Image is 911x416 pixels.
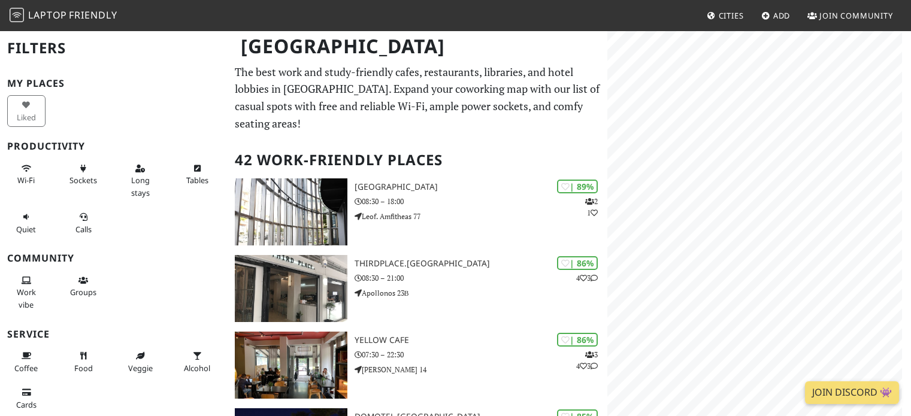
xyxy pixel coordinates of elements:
a: Join Discord 👾 [805,381,899,404]
p: [PERSON_NAME] 14 [355,364,608,375]
span: Power sockets [69,175,97,186]
p: 07:30 – 22:30 [355,349,608,360]
p: 08:30 – 21:00 [355,272,608,284]
button: Alcohol [178,346,216,378]
button: Sockets [64,159,102,190]
h2: 42 Work-Friendly Places [235,142,600,178]
h3: Community [7,253,220,264]
button: Food [64,346,102,378]
button: Cards [7,382,46,414]
span: Laptop [28,8,67,22]
a: Add [756,5,795,26]
h3: Thirdplace.[GEOGRAPHIC_DATA] [355,259,608,269]
p: 08:30 – 18:00 [355,196,608,207]
h3: [GEOGRAPHIC_DATA] [355,182,608,192]
a: LaptopFriendly LaptopFriendly [10,5,117,26]
a: Join Community [803,5,898,26]
a: Thirdplace.Athens | 86% 43 Thirdplace.[GEOGRAPHIC_DATA] 08:30 – 21:00 Apollonos 23Β [228,255,607,322]
p: Leof. Amfitheas 77 [355,211,608,222]
p: Apollonos 23Β [355,287,608,299]
span: Veggie [128,363,153,374]
button: Work vibe [7,271,46,314]
span: Long stays [131,175,150,198]
p: The best work and study-friendly cafes, restaurants, libraries, and hotel lobbies in [GEOGRAPHIC_... [235,63,600,132]
span: Video/audio calls [75,224,92,235]
span: Quiet [16,224,36,235]
span: Friendly [69,8,117,22]
h2: Filters [7,30,220,66]
p: 4 3 [576,272,598,284]
img: LaptopFriendly [10,8,24,22]
span: Group tables [70,287,96,297]
p: 2 1 [585,196,598,218]
img: Thirdplace.Athens [235,255,347,322]
button: Coffee [7,346,46,378]
p: 3 4 3 [576,349,598,372]
div: | 86% [557,256,598,270]
a: Red Center | 89% 21 [GEOGRAPHIC_DATA] 08:30 – 18:00 Leof. Amfitheas 77 [228,178,607,245]
span: Work-friendly tables [186,175,208,186]
span: Alcohol [184,363,210,374]
a: Cities [702,5,749,26]
span: People working [17,287,36,309]
button: Wi-Fi [7,159,46,190]
button: Tables [178,159,216,190]
button: Groups [64,271,102,302]
a: Yellow Cafe | 86% 343 Yellow Cafe 07:30 – 22:30 [PERSON_NAME] 14 [228,332,607,399]
button: Calls [64,207,102,239]
div: | 86% [557,333,598,347]
img: Yellow Cafe [235,332,347,399]
span: Coffee [14,363,38,374]
h1: [GEOGRAPHIC_DATA] [231,30,605,63]
span: Cities [719,10,744,21]
button: Quiet [7,207,46,239]
div: | 89% [557,180,598,193]
span: Add [773,10,791,21]
img: Red Center [235,178,347,245]
span: Stable Wi-Fi [17,175,35,186]
span: Food [74,363,93,374]
button: Long stays [121,159,159,202]
h3: Service [7,329,220,340]
button: Veggie [121,346,159,378]
h3: My Places [7,78,220,89]
span: Join Community [819,10,893,21]
span: Credit cards [16,399,37,410]
h3: Yellow Cafe [355,335,608,345]
h3: Productivity [7,141,220,152]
